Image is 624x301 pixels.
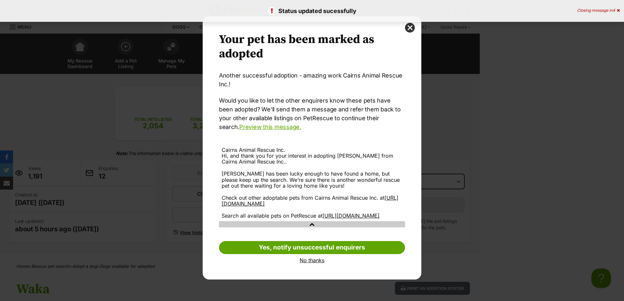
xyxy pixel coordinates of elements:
a: [URL][DOMAIN_NAME] [222,194,398,207]
h2: Your pet has been marked as adopted [219,33,405,61]
div: Hi, and thank you for your interest in adopting [PERSON_NAME] from Cairns Animal Rescue Inc.. [PE... [222,153,402,219]
a: Preview this message. [239,123,301,130]
a: [URL][DOMAIN_NAME] [322,212,380,219]
p: Another successful adoption - amazing work Cairns Animal Rescue Inc.! [219,71,405,89]
p: Would you like to let the other enquirers know these pets have been adopted? We’ll send them a me... [219,96,405,131]
button: close [405,23,415,33]
span: 4 [613,8,615,13]
p: Status updated sucessfully [7,7,617,15]
div: Closing message in [577,8,620,13]
a: No thanks [219,257,405,263]
span: Cairns Animal Rescue Inc. [222,147,285,153]
a: Yes, notify unsuccessful enquirers [219,241,405,254]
